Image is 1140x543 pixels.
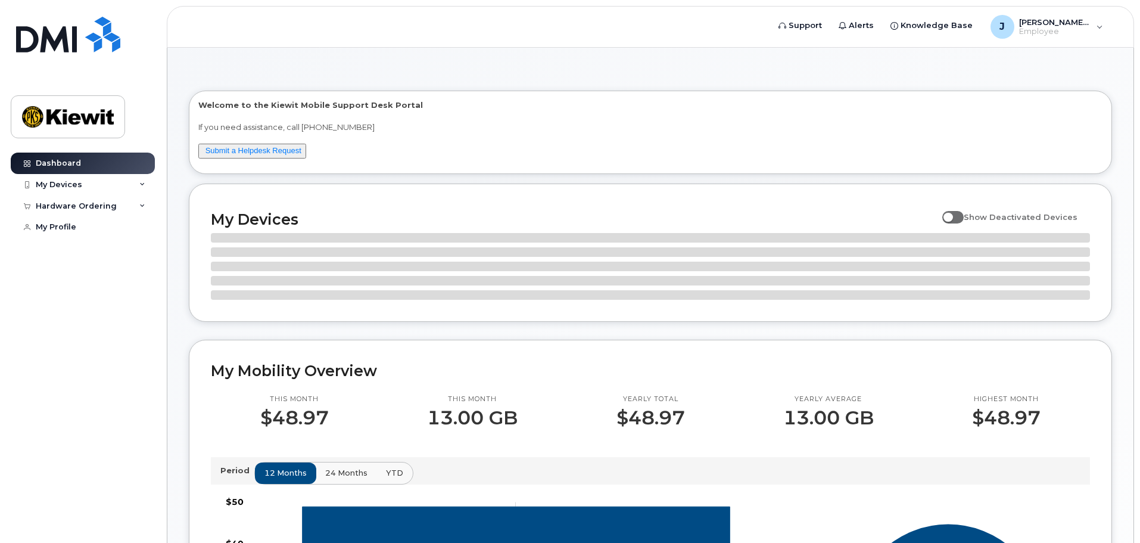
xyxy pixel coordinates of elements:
p: Yearly total [616,395,685,404]
tspan: $50 [226,497,244,507]
h2: My Devices [211,210,936,228]
span: 24 months [325,467,367,479]
button: Submit a Helpdesk Request [198,144,306,159]
p: $48.97 [616,407,685,429]
span: Show Deactivated Devices [964,212,1077,222]
p: If you need assistance, call [PHONE_NUMBER] [198,122,1102,133]
p: $48.97 [260,407,329,429]
span: YTD [386,467,403,479]
p: 13.00 GB [783,407,874,429]
p: Highest month [972,395,1041,404]
h2: My Mobility Overview [211,362,1090,380]
p: Yearly average [783,395,874,404]
p: This month [260,395,329,404]
a: Submit a Helpdesk Request [205,146,301,155]
input: Show Deactivated Devices [942,206,952,215]
p: 13.00 GB [427,407,518,429]
p: Period [220,465,254,476]
p: This month [427,395,518,404]
p: $48.97 [972,407,1041,429]
p: Welcome to the Kiewit Mobile Support Desk Portal [198,100,1102,111]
